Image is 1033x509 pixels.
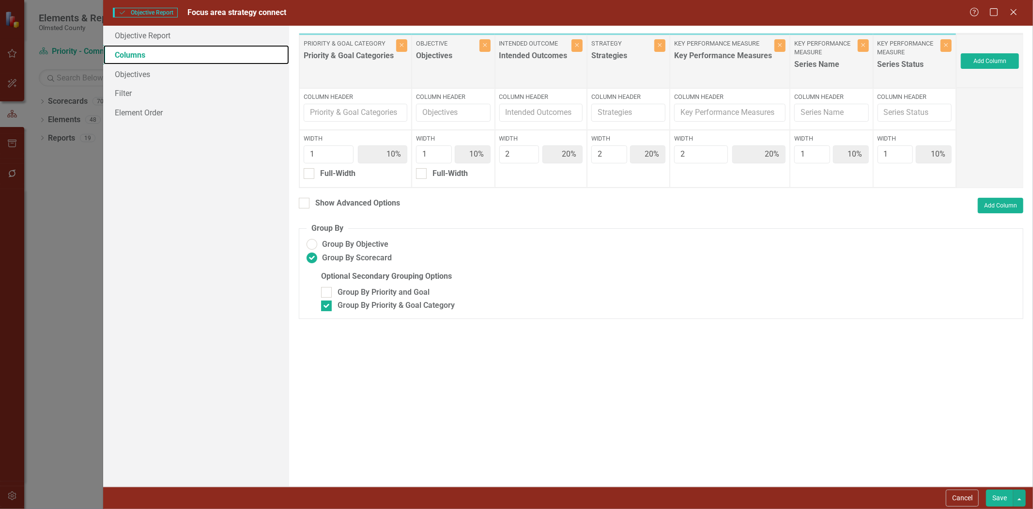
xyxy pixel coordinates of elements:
span: Group By Scorecard [322,253,392,264]
div: Key Performance Measures [674,50,772,66]
label: Column Header [794,93,868,101]
a: Objectives [103,64,289,84]
label: Column Header [499,93,583,101]
label: Key Performance Measure [878,39,938,57]
input: Column Width [304,145,354,163]
label: Optional Secondary Grouping Options [321,271,1016,282]
input: Column Width [591,145,627,163]
div: Objectives [416,50,477,66]
input: Column Width [499,145,540,163]
button: Cancel [946,490,979,507]
input: Column Width [674,145,727,163]
input: Series Status [878,104,952,122]
input: Column Width [878,145,913,163]
a: Element Order [103,103,289,122]
label: Width [674,134,786,143]
label: Column Header [878,93,952,101]
label: Priority & Goal Category [304,39,394,48]
input: Strategies [591,104,665,122]
label: Strategy [591,39,652,48]
div: Series Name [794,59,855,75]
label: Column Header [674,93,786,101]
div: Series Status [878,59,938,75]
label: Width [591,134,665,143]
div: Group By Priority & Goal Category [338,300,455,311]
div: Show Advanced Options [315,198,400,209]
div: Priority & Goal Categories [304,50,394,66]
div: Group By Priority and Goal [338,287,430,298]
label: Width [878,134,952,143]
input: Key Performance Measures [674,104,786,122]
label: Key Performance Measure [674,39,772,48]
label: Column Header [304,93,407,101]
legend: Group By [307,223,348,234]
span: Objective Report [113,8,177,17]
label: Width [794,134,868,143]
label: Key Performance Measure [794,39,855,57]
span: Focus area strategy connect [187,8,286,17]
label: Width [416,134,490,143]
div: Strategies [591,50,652,66]
label: Objective [416,39,477,48]
a: Filter [103,83,289,103]
div: Full-Width [320,168,355,179]
a: Columns [103,45,289,64]
button: Add Column [978,198,1023,213]
label: Column Header [591,93,665,101]
input: Series Name [794,104,868,122]
input: Column Width [794,145,830,163]
button: Add Column [961,53,1019,69]
div: Full-Width [432,168,468,179]
span: Group By Objective [322,239,388,250]
label: Width [499,134,583,143]
button: Save [986,490,1013,507]
input: Priority & Goal Categories [304,104,407,122]
input: Column Width [416,145,452,163]
label: Width [304,134,407,143]
input: Intended Outcomes [499,104,583,122]
a: Objective Report [103,26,289,45]
div: Intended Outcomes [499,50,569,66]
input: Objectives [416,104,490,122]
label: Column Header [416,93,490,101]
label: Intended Outcome [499,39,569,48]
